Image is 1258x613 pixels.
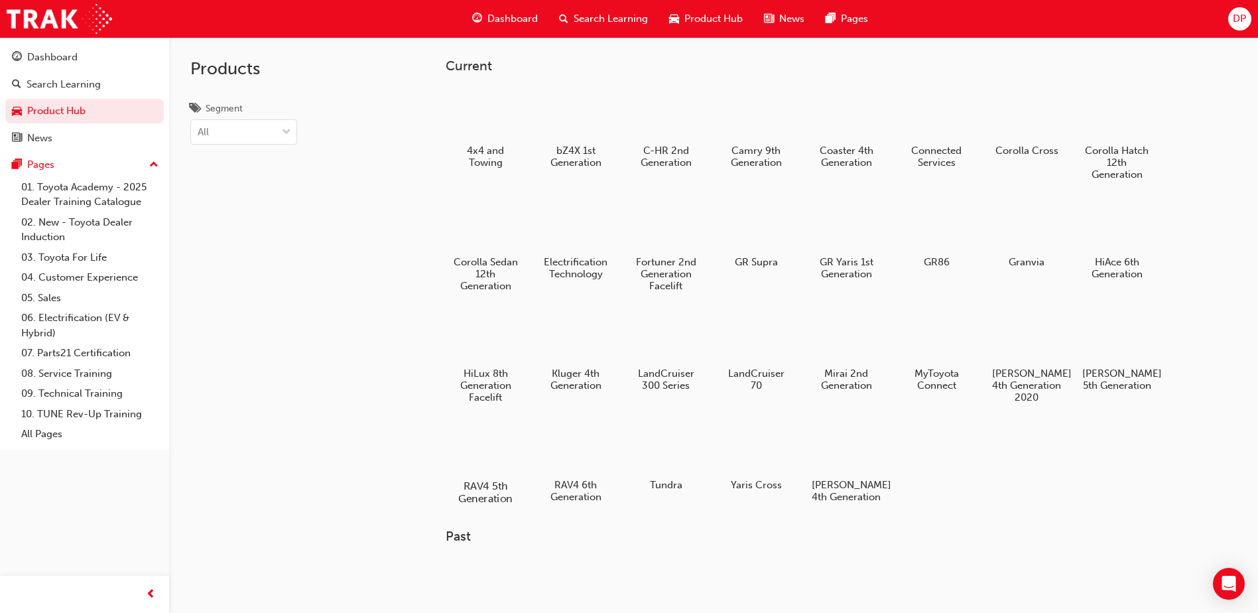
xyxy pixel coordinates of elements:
[992,256,1062,268] h5: Granvia
[626,84,706,173] a: C-HR 2nd Generation
[16,288,164,308] a: 05. Sales
[987,84,1066,161] a: Corolla Cross
[987,196,1066,273] a: Granvia
[812,479,881,503] h5: [PERSON_NAME] 4th Generation
[5,72,164,97] a: Search Learning
[12,159,22,171] span: pages-icon
[812,145,881,169] h5: Coaster 4th Generation
[16,343,164,364] a: 07. Parts21 Certification
[1082,368,1152,391] h5: [PERSON_NAME] 5th Generation
[764,11,774,27] span: news-icon
[451,256,521,292] h5: Corolla Sedan 12th Generation
[5,153,164,177] button: Pages
[16,247,164,268] a: 03. Toyota For Life
[841,11,868,27] span: Pages
[487,11,538,27] span: Dashboard
[12,79,21,91] span: search-icon
[1082,256,1152,280] h5: HiAce 6th Generation
[897,84,976,173] a: Connected Services
[206,102,243,115] div: Segment
[462,5,548,33] a: guage-iconDashboard
[7,4,112,34] img: Trak
[1077,84,1157,185] a: Corolla Hatch 12th Generation
[541,256,611,280] h5: Electrification Technology
[282,124,291,141] span: down-icon
[1077,307,1157,396] a: [PERSON_NAME] 5th Generation
[716,196,796,273] a: GR Supra
[472,11,482,27] span: guage-icon
[541,479,611,503] h5: RAV4 6th Generation
[815,5,879,33] a: pages-iconPages
[806,307,886,396] a: Mirai 2nd Generation
[16,424,164,444] a: All Pages
[5,42,164,153] button: DashboardSearch LearningProduct HubNews
[897,196,976,273] a: GR86
[626,196,706,297] a: Fortuner 2nd Generation Facelift
[806,84,886,173] a: Coaster 4th Generation
[5,45,164,70] a: Dashboard
[987,307,1066,408] a: [PERSON_NAME] 4th Generation 2020
[5,99,164,123] a: Product Hub
[12,52,22,64] span: guage-icon
[541,145,611,169] h5: bZ4X 1st Generation
[536,419,615,508] a: RAV4 6th Generation
[669,11,679,27] span: car-icon
[536,84,615,173] a: bZ4X 1st Generation
[446,58,1199,74] h3: Current
[826,11,836,27] span: pages-icon
[449,480,523,505] h5: RAV4 5th Generation
[12,133,22,145] span: news-icon
[812,256,881,280] h5: GR Yaris 1st Generation
[1077,196,1157,285] a: HiAce 6th Generation
[626,307,706,396] a: LandCruiser 300 Series
[1082,145,1152,180] h5: Corolla Hatch 12th Generation
[149,157,158,174] span: up-icon
[446,419,525,508] a: RAV4 5th Generation
[446,84,525,173] a: 4x4 and Towing
[631,256,701,292] h5: Fortuner 2nd Generation Facelift
[722,479,791,491] h5: Yaris Cross
[548,5,659,33] a: search-iconSearch Learning
[753,5,815,33] a: news-iconNews
[446,196,525,297] a: Corolla Sedan 12th Generation
[1213,568,1245,600] div: Open Intercom Messenger
[190,103,200,115] span: tags-icon
[722,256,791,268] h5: GR Supra
[902,368,972,391] h5: MyToyota Connect
[16,212,164,247] a: 02. New - Toyota Dealer Induction
[716,419,796,496] a: Yaris Cross
[16,364,164,384] a: 08. Service Training
[5,126,164,151] a: News
[574,11,648,27] span: Search Learning
[631,145,701,169] h5: C-HR 2nd Generation
[451,368,521,403] h5: HiLux 8th Generation Facelift
[27,131,52,146] div: News
[902,145,972,169] h5: Connected Services
[12,105,22,117] span: car-icon
[446,529,1199,544] h3: Past
[902,256,972,268] h5: GR86
[27,157,54,172] div: Pages
[536,307,615,396] a: Kluger 4th Generation
[716,307,796,396] a: LandCruiser 70
[716,84,796,173] a: Camry 9th Generation
[722,145,791,169] h5: Camry 9th Generation
[27,77,101,92] div: Search Learning
[16,267,164,288] a: 04. Customer Experience
[631,368,701,391] h5: LandCruiser 300 Series
[16,177,164,212] a: 01. Toyota Academy - 2025 Dealer Training Catalogue
[722,368,791,391] h5: LandCruiser 70
[559,11,568,27] span: search-icon
[446,307,525,408] a: HiLux 8th Generation Facelift
[812,368,881,391] h5: Mirai 2nd Generation
[198,125,209,140] div: All
[631,479,701,491] h5: Tundra
[536,196,615,285] a: Electrification Technology
[190,58,297,80] h2: Products
[541,368,611,391] h5: Kluger 4th Generation
[659,5,753,33] a: car-iconProduct Hub
[992,145,1062,157] h5: Corolla Cross
[146,586,156,603] span: prev-icon
[992,368,1062,403] h5: [PERSON_NAME] 4th Generation 2020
